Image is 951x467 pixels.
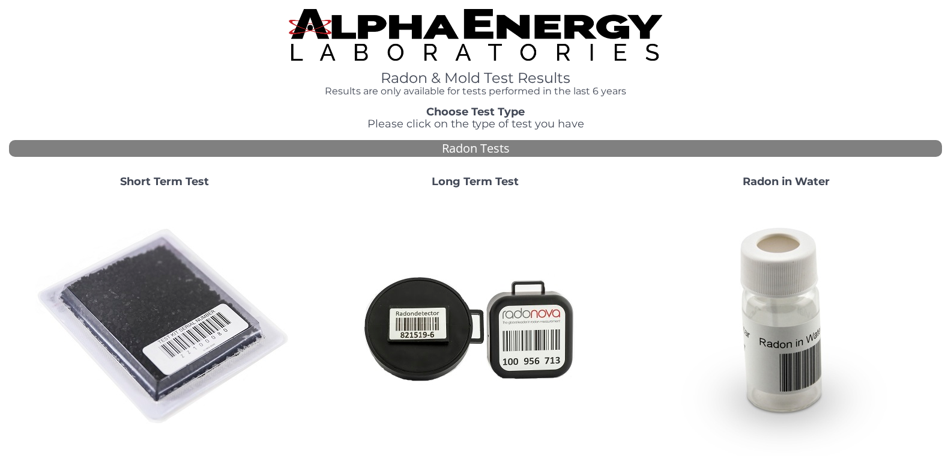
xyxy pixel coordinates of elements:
img: Radtrak2vsRadtrak3.jpg [346,198,605,456]
span: Please click on the type of test you have [367,117,584,130]
h4: Results are only available for tests performed in the last 6 years [289,86,662,97]
strong: Short Term Test [120,175,209,188]
strong: Radon in Water [743,175,830,188]
img: TightCrop.jpg [289,9,662,61]
h1: Radon & Mold Test Results [289,70,662,86]
img: RadoninWater.jpg [657,198,916,456]
div: Radon Tests [9,140,942,157]
strong: Choose Test Type [426,105,525,118]
img: ShortTerm.jpg [35,198,294,456]
strong: Long Term Test [432,175,519,188]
